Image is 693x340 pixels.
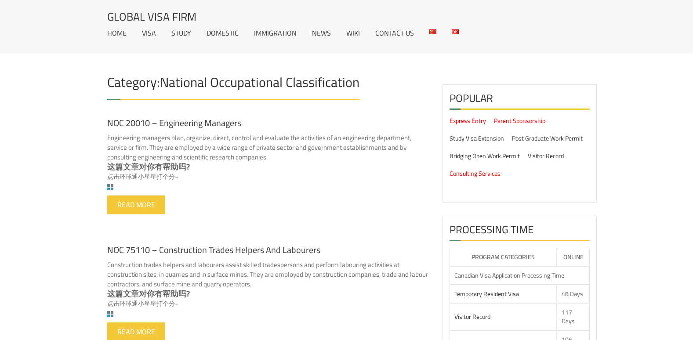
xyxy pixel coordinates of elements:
[312,29,331,36] a: News
[107,172,429,181] div: 点击环球通小星星打个分~
[450,248,557,266] th: Program Categories
[171,29,191,36] a: Study
[454,288,519,300] a: Temporary Resident Visa
[346,29,360,36] a: Wiki
[557,303,590,330] td: 117 Days
[450,150,520,162] a: Bridging Open Work Permit
[375,29,414,36] a: Contact Us
[107,11,196,22] a: Global Visa Firm
[450,223,590,241] h2: Processing Time
[107,29,127,36] a: Home
[107,162,429,172] div: 这篇文章对你有帮助吗?
[107,299,429,308] div: 点击环球通小星星打个分~
[160,70,359,94] span: National Occupational Classification
[107,115,241,131] a: NOC 20010 – Engineering managers
[452,29,459,34] img: 繁体
[107,242,320,258] a: NOC 75110 – Construction trades helpers and labourers
[207,29,239,36] a: Domestic
[107,195,165,214] a: Read More
[494,115,545,127] a: Parent Sponsorship
[107,260,429,289] p: Construction trades helpers and labourers assist skilled tradespersons and perform labouring acti...
[429,29,436,34] img: 中文 (中国)
[557,248,590,266] th: Online
[450,168,501,179] a: Consulting Services
[528,150,564,162] a: Visitor Record
[512,133,583,144] a: Post Graduate Work Permit
[450,115,486,127] a: Express Entry
[107,133,429,162] p: Engineering managers plan, organize, direct, control and evaluate the activities of an engineerin...
[450,91,590,110] h2: Popular
[107,76,359,94] h2: Category:
[454,271,585,280] div: Canadian visa application processing time
[450,133,504,144] a: Study Visa Extension
[254,29,297,36] a: Immigration
[557,285,590,303] td: 48 Days
[107,289,429,299] div: 这篇文章对你有帮助吗?
[142,29,156,36] a: Visa
[454,311,490,322] a: Visitor Record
